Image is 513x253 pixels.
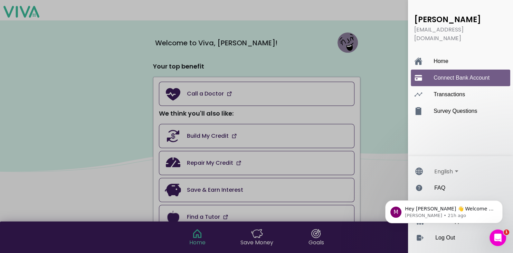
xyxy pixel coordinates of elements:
ion-list-header: [PERSON_NAME] [411,14,510,25]
span: 1 [504,229,509,235]
ion-label: Survey Questions [434,108,501,114]
iframe: Intercom live chat [490,229,506,246]
ion-label: Log Out [435,235,498,241]
a: FAQ [411,180,513,196]
ion-label: Transactions [434,91,501,98]
ion-note: [EMAIL_ADDRESS][DOMAIN_NAME] [411,25,510,43]
ion-label: Connect Bank Account [434,75,501,81]
ion-label: Home [434,58,501,64]
iframe: Intercom notifications message [375,186,513,234]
